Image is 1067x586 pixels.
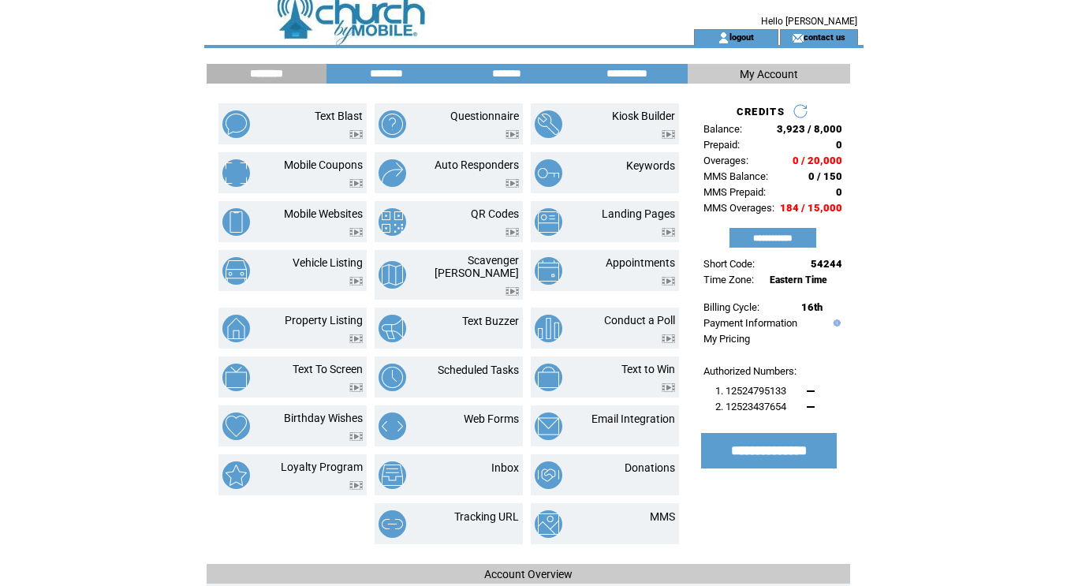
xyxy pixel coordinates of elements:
img: video.png [349,432,363,441]
span: My Account [740,68,798,80]
span: 1. 12524795133 [715,385,786,397]
a: Vehicle Listing [293,256,363,269]
span: CREDITS [737,106,785,118]
a: Loyalty Program [281,461,363,473]
span: Authorized Numbers: [703,365,797,377]
img: questionnaire.png [379,110,406,138]
a: Auto Responders [435,159,519,171]
img: tracking-url.png [379,510,406,538]
img: text-to-win.png [535,364,562,391]
img: video.png [349,277,363,286]
img: video.png [662,383,675,392]
img: contact_us_icon.gif [792,32,804,44]
a: Appointments [606,256,675,269]
img: video.png [349,334,363,343]
span: 0 / 150 [808,170,842,182]
img: mobile-websites.png [222,208,250,236]
span: 2. 12523437654 [715,401,786,412]
span: MMS Prepaid: [703,186,766,198]
img: mobile-coupons.png [222,159,250,187]
span: 54244 [811,258,842,270]
span: Overages: [703,155,748,166]
a: Conduct a Poll [604,314,675,327]
img: web-forms.png [379,412,406,440]
img: qr-codes.png [379,208,406,236]
span: Balance: [703,123,742,135]
img: property-listing.png [222,315,250,342]
img: video.png [662,228,675,237]
a: Scheduled Tasks [438,364,519,376]
span: Prepaid: [703,139,740,151]
span: MMS Balance: [703,170,768,182]
span: 184 / 15,000 [780,202,842,214]
a: Landing Pages [602,207,675,220]
img: video.png [506,228,519,237]
a: QR Codes [471,207,519,220]
span: 3,923 / 8,000 [777,123,842,135]
img: auto-responders.png [379,159,406,187]
a: Text To Screen [293,363,363,375]
a: Donations [625,461,675,474]
span: MMS Overages: [703,202,774,214]
a: Text Buzzer [462,315,519,327]
a: Mobile Websites [284,207,363,220]
img: scavenger-hunt.png [379,261,406,289]
img: keywords.png [535,159,562,187]
a: Text to Win [621,363,675,375]
img: mms.png [535,510,562,538]
img: email-integration.png [535,412,562,440]
span: 16th [801,301,823,313]
img: scheduled-tasks.png [379,364,406,391]
img: help.gif [830,319,841,327]
img: inbox.png [379,461,406,489]
a: Inbox [491,461,519,474]
img: video.png [349,179,363,188]
img: video.png [506,130,519,139]
a: Questionnaire [450,110,519,122]
span: Hello [PERSON_NAME] [761,16,857,27]
img: landing-pages.png [535,208,562,236]
span: Time Zone: [703,274,754,286]
a: MMS [650,510,675,523]
img: donations.png [535,461,562,489]
img: text-to-screen.png [222,364,250,391]
img: video.png [506,179,519,188]
a: contact us [804,32,845,42]
img: appointments.png [535,257,562,285]
img: account_icon.gif [718,32,729,44]
span: Eastern Time [770,274,827,286]
img: birthday-wishes.png [222,412,250,440]
a: Tracking URL [454,510,519,523]
a: Keywords [626,159,675,172]
img: text-buzzer.png [379,315,406,342]
a: Payment Information [703,317,797,329]
img: video.png [662,130,675,139]
a: Web Forms [464,412,519,425]
span: 0 [836,186,842,198]
img: video.png [349,383,363,392]
img: video.png [349,228,363,237]
img: video.png [506,287,519,296]
img: video.png [662,334,675,343]
span: Account Overview [484,568,573,580]
a: Kiosk Builder [612,110,675,122]
img: vehicle-listing.png [222,257,250,285]
img: video.png [349,481,363,490]
a: logout [729,32,754,42]
span: Billing Cycle: [703,301,759,313]
span: Short Code: [703,258,755,270]
a: Text Blast [315,110,363,122]
span: 0 / 20,000 [793,155,842,166]
a: Birthday Wishes [284,412,363,424]
a: Scavenger [PERSON_NAME] [435,254,519,279]
img: loyalty-program.png [222,461,250,489]
a: My Pricing [703,333,750,345]
img: video.png [349,130,363,139]
span: 0 [836,139,842,151]
img: video.png [662,277,675,286]
img: conduct-a-poll.png [535,315,562,342]
a: Property Listing [285,314,363,327]
img: kiosk-builder.png [535,110,562,138]
a: Email Integration [591,412,675,425]
img: text-blast.png [222,110,250,138]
